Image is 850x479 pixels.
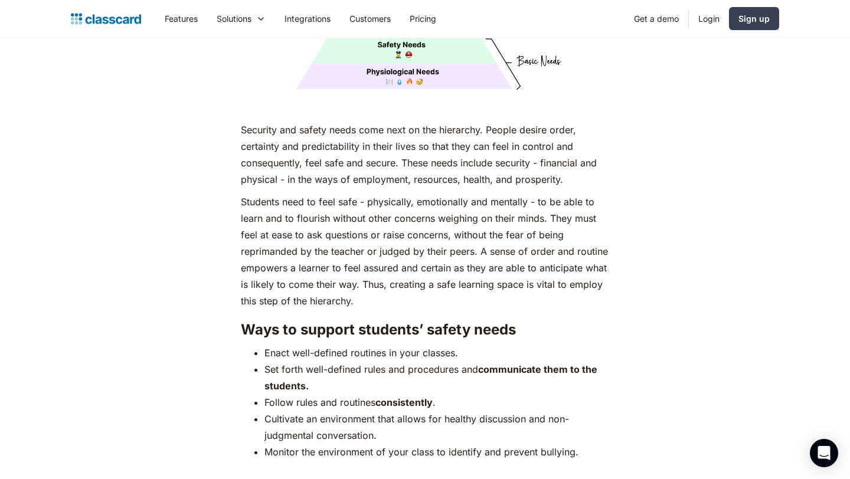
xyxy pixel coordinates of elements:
li: Set forth well-defined rules and procedures and [264,361,609,394]
strong: consistently [375,396,433,408]
li: Follow rules and routines . [264,394,609,411]
a: Integrations [275,5,340,32]
a: Get a demo [625,5,688,32]
div: Solutions [217,12,251,25]
a: Customers [340,5,400,32]
p: Students need to feel safe - physically, emotionally and mentally - to be able to learn and to fl... [241,193,609,309]
div: Open Intercom Messenger [810,439,838,467]
div: Solutions [207,5,275,32]
div: Sign up [738,12,770,25]
li: Enact well-defined routines in your classes. [264,345,609,361]
a: Login [689,5,729,32]
a: Sign up [729,7,779,30]
a: Pricing [400,5,446,32]
p: ‍ [241,99,609,116]
li: Cultivate an environment that allows for healthy discussion and non-judgmental conversation. [264,411,609,444]
a: Features [155,5,207,32]
li: Monitor the environment of your class to identify and prevent bullying. [264,444,609,460]
a: home [71,11,141,27]
p: Security and safety needs come next on the hierarchy. People desire order, certainty and predicta... [241,122,609,188]
h3: Ways to support students’ safety needs [241,321,609,339]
